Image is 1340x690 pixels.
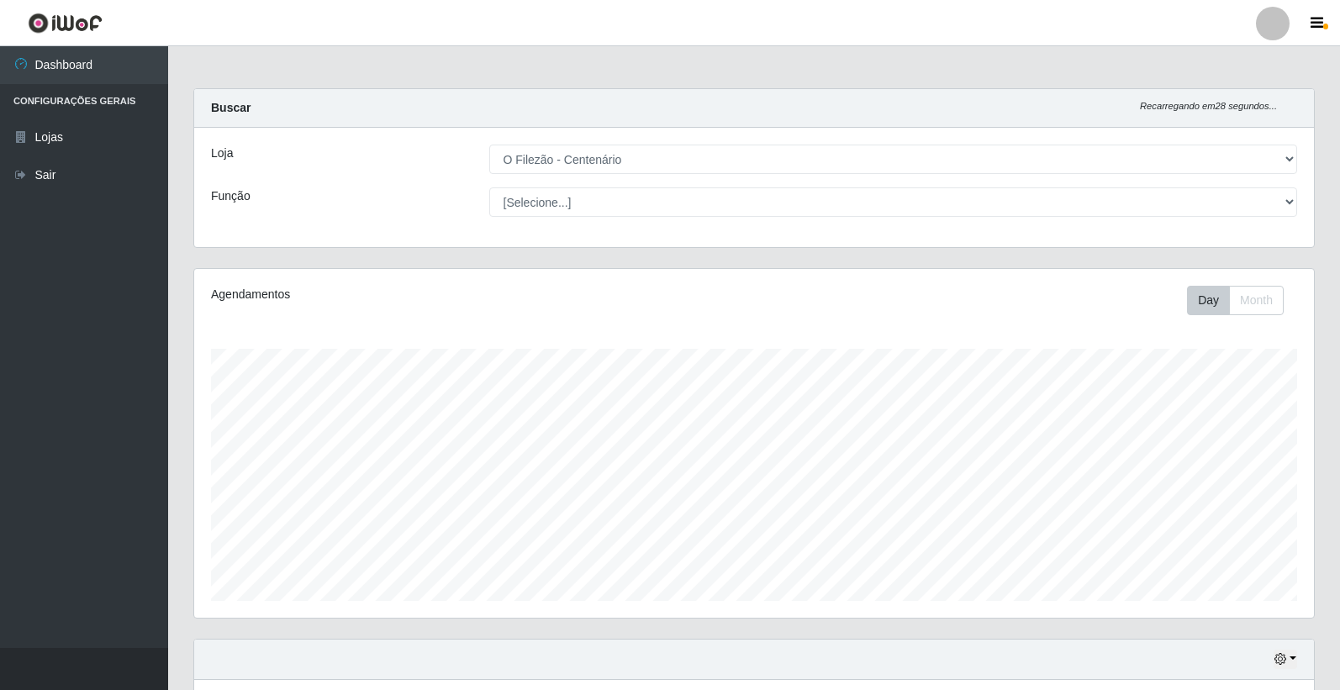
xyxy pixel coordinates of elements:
button: Month [1229,286,1284,315]
strong: Buscar [211,101,251,114]
button: Day [1187,286,1230,315]
img: CoreUI Logo [28,13,103,34]
div: Agendamentos [211,286,649,303]
div: Toolbar with button groups [1187,286,1297,315]
label: Função [211,187,251,205]
div: First group [1187,286,1284,315]
label: Loja [211,145,233,162]
i: Recarregando em 28 segundos... [1140,101,1277,111]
